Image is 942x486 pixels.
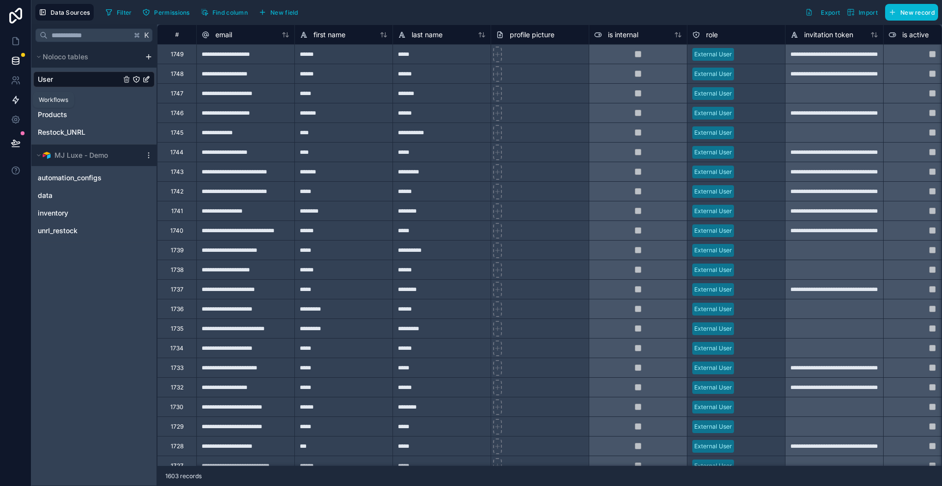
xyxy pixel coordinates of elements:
[165,472,202,480] span: 1603 records
[143,32,150,39] span: K
[171,266,183,274] div: 1738
[171,325,183,333] div: 1735
[694,50,732,59] div: External User
[154,9,189,16] span: Permissions
[804,30,853,40] span: invitation token
[694,422,732,431] div: External User
[802,4,843,21] button: Export
[900,9,935,16] span: New record
[139,5,193,20] button: Permissions
[171,286,183,293] div: 1737
[859,9,878,16] span: Import
[694,128,732,137] div: External User
[171,188,183,195] div: 1742
[902,30,929,40] span: is active
[171,364,183,372] div: 1733
[270,9,298,16] span: New field
[35,4,94,21] button: Data Sources
[694,305,732,314] div: External User
[706,30,718,40] span: role
[170,344,183,352] div: 1734
[171,207,183,215] div: 1741
[117,9,132,16] span: Filter
[102,5,135,20] button: Filter
[694,364,732,372] div: External User
[694,442,732,451] div: External User
[139,5,197,20] a: Permissions
[170,227,183,235] div: 1740
[171,50,183,58] div: 1749
[881,4,938,21] a: New record
[694,109,732,118] div: External User
[694,403,732,412] div: External User
[821,9,840,16] span: Export
[608,30,638,40] span: is internal
[412,30,443,40] span: last name
[843,4,881,21] button: Import
[171,168,183,176] div: 1743
[694,168,732,176] div: External User
[694,462,732,470] div: External User
[170,403,183,411] div: 1730
[694,207,732,216] div: External User
[694,383,732,392] div: External User
[171,70,183,78] div: 1748
[165,31,189,38] div: #
[171,90,183,97] div: 1747
[171,462,183,470] div: 1727
[885,4,938,21] button: New record
[171,423,183,431] div: 1729
[39,96,68,104] div: Workflows
[694,148,732,157] div: External User
[255,5,302,20] button: New field
[510,30,554,40] span: profile picture
[170,148,183,156] div: 1744
[694,187,732,196] div: External User
[314,30,345,40] span: first name
[171,129,183,137] div: 1745
[694,344,732,353] div: External User
[171,109,183,117] div: 1746
[171,442,183,450] div: 1728
[694,226,732,235] div: External User
[171,305,183,313] div: 1736
[694,89,732,98] div: External User
[197,5,251,20] button: Find column
[212,9,248,16] span: Find column
[694,70,732,78] div: External User
[171,384,183,391] div: 1732
[694,285,732,294] div: External User
[694,324,732,333] div: External User
[51,9,90,16] span: Data Sources
[215,30,232,40] span: email
[171,246,183,254] div: 1739
[694,266,732,274] div: External User
[694,246,732,255] div: External User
